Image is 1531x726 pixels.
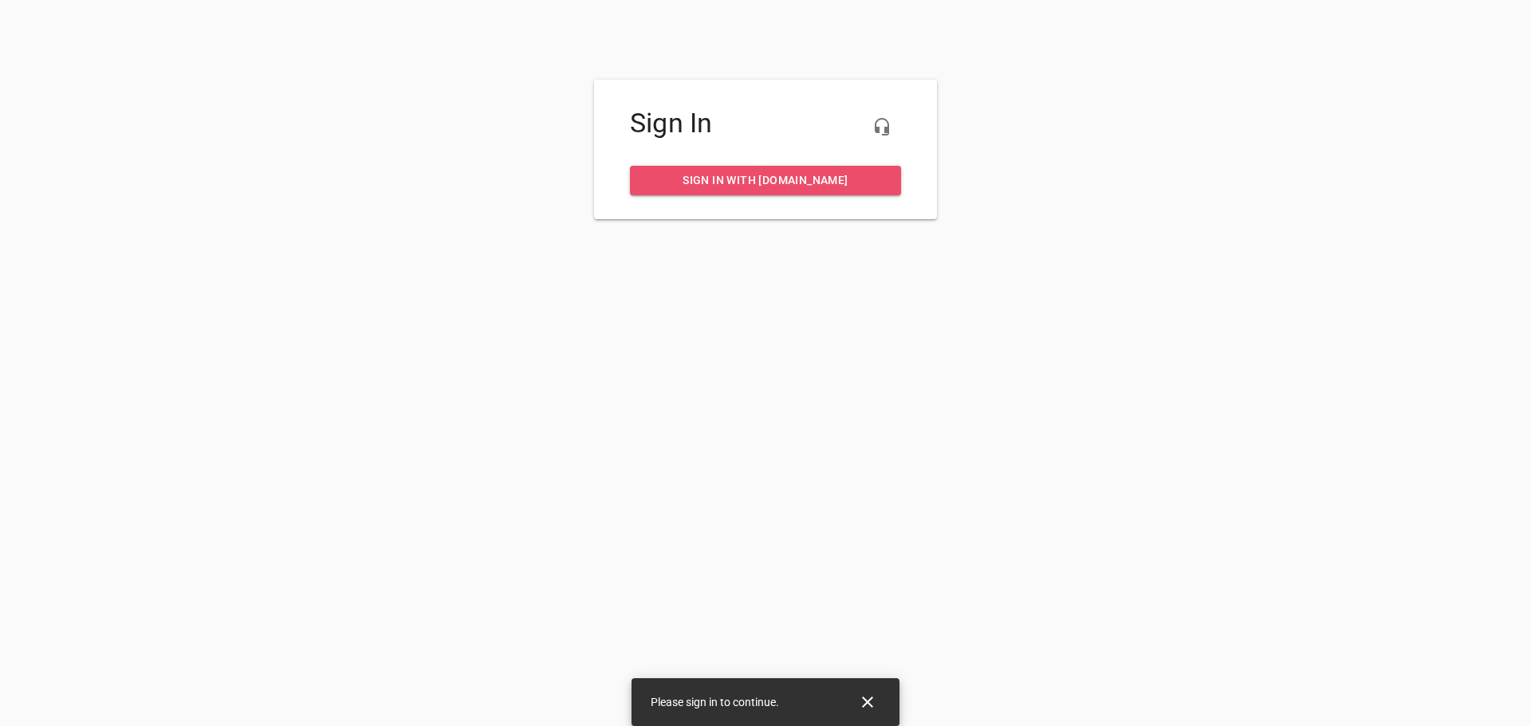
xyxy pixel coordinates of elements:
button: Close [848,683,887,721]
span: Please sign in to continue. [651,696,779,708]
a: Sign in with [DOMAIN_NAME] [630,166,901,195]
h4: Sign In [630,108,901,139]
span: Sign in with [DOMAIN_NAME] [643,171,888,190]
button: Live Chat [863,108,901,146]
